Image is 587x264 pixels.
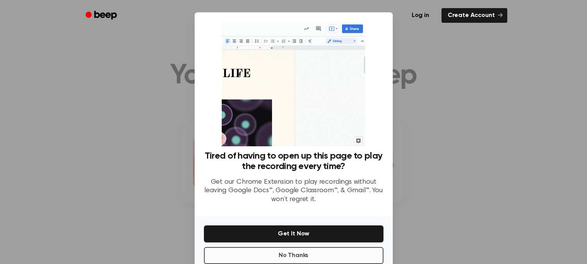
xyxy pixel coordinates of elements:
[204,178,383,204] p: Get our Chrome Extension to play recordings without leaving Google Docs™, Google Classroom™, & Gm...
[204,225,383,242] button: Get It Now
[204,151,383,172] h3: Tired of having to open up this page to play the recording every time?
[404,7,437,24] a: Log in
[204,247,383,264] button: No Thanks
[442,8,507,23] a: Create Account
[80,8,124,23] a: Beep
[222,22,365,146] img: Beep extension in action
